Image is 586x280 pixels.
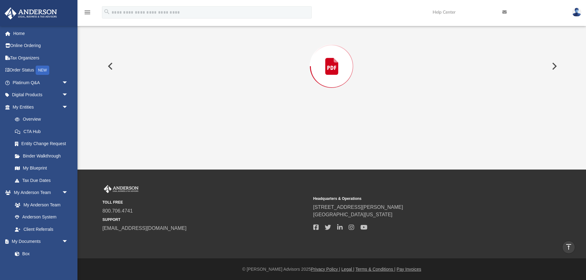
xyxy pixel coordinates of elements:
[562,241,575,254] a: vertical_align_top
[565,243,572,251] i: vertical_align_top
[313,196,520,201] small: Headquarters & Operations
[397,267,421,272] a: Pay Invoices
[84,9,91,16] i: menu
[104,8,110,15] i: search
[9,150,77,162] a: Binder Walkthrough
[103,58,117,75] button: Previous File
[103,185,140,193] img: Anderson Advisors Platinum Portal
[9,138,77,150] a: Entity Change Request
[4,235,74,248] a: My Documentsarrow_drop_down
[9,174,77,187] a: Tax Due Dates
[4,27,77,40] a: Home
[9,223,74,235] a: Client Referrals
[62,76,74,89] span: arrow_drop_down
[9,113,77,126] a: Overview
[9,211,74,223] a: Anderson System
[9,248,71,260] a: Box
[572,8,581,17] img: User Pic
[355,267,395,272] a: Terms & Conditions |
[9,125,77,138] a: CTA Hub
[103,226,187,231] a: [EMAIL_ADDRESS][DOMAIN_NAME]
[4,64,77,77] a: Order StatusNEW
[9,199,71,211] a: My Anderson Team
[341,267,355,272] a: Legal |
[4,101,77,113] a: My Entitiesarrow_drop_down
[313,212,393,217] a: [GEOGRAPHIC_DATA][US_STATE]
[62,187,74,199] span: arrow_drop_down
[4,89,77,101] a: Digital Productsarrow_drop_down
[313,205,403,210] a: [STREET_ADDRESS][PERSON_NAME]
[36,66,49,75] div: NEW
[3,7,59,19] img: Anderson Advisors Platinum Portal
[103,208,133,213] a: 800.706.4741
[84,12,91,16] a: menu
[77,266,586,273] div: © [PERSON_NAME] Advisors 2025
[62,101,74,114] span: arrow_drop_down
[4,76,77,89] a: Platinum Q&Aarrow_drop_down
[62,89,74,101] span: arrow_drop_down
[62,235,74,248] span: arrow_drop_down
[103,200,309,205] small: TOLL FREE
[547,58,561,75] button: Next File
[9,162,74,174] a: My Blueprint
[4,52,77,64] a: Tax Organizers
[311,267,340,272] a: Privacy Policy |
[103,217,309,222] small: SUPPORT
[4,40,77,52] a: Online Ordering
[4,187,74,199] a: My Anderson Teamarrow_drop_down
